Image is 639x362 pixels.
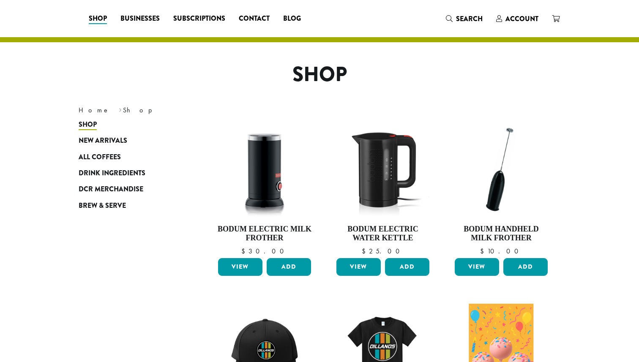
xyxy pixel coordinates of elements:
span: Subscriptions [173,14,225,24]
bdi: 10.00 [480,247,522,256]
a: Search [439,12,489,26]
a: Drink Ingredients [79,165,180,181]
a: New Arrivals [79,133,180,149]
img: DP3955.01.png [334,121,431,218]
a: Shop [79,117,180,133]
h4: Bodum Electric Milk Frother [216,225,313,243]
span: New Arrivals [79,136,127,146]
a: Shop [82,12,114,25]
span: › [119,102,122,115]
bdi: 30.00 [241,247,288,256]
span: $ [241,247,248,256]
span: Blog [283,14,301,24]
button: Add [503,258,548,276]
span: Contact [239,14,270,24]
a: View [455,258,499,276]
button: Add [385,258,429,276]
span: DCR Merchandise [79,184,143,195]
h4: Bodum Handheld Milk Frother [453,225,550,243]
img: DP3927.01-002.png [453,121,550,218]
span: Search [456,14,483,24]
span: Account [505,14,538,24]
span: All Coffees [79,152,121,163]
span: Drink Ingredients [79,168,145,179]
span: Shop [79,120,97,130]
span: $ [480,247,487,256]
a: DCR Merchandise [79,181,180,197]
a: Brew & Serve [79,197,180,213]
a: View [336,258,381,276]
span: Brew & Serve [79,201,126,211]
bdi: 25.00 [362,247,404,256]
nav: Breadcrumb [79,105,307,115]
span: $ [362,247,369,256]
button: Add [267,258,311,276]
a: View [218,258,262,276]
a: Home [79,106,110,114]
a: Bodum Electric Milk Frother $30.00 [216,121,313,255]
a: Bodum Handheld Milk Frother $10.00 [453,121,550,255]
h1: Shop [72,63,567,87]
a: All Coffees [79,149,180,165]
span: Businesses [120,14,160,24]
a: Bodum Electric Water Kettle $25.00 [334,121,431,255]
span: Shop [89,14,107,24]
h4: Bodum Electric Water Kettle [334,225,431,243]
img: DP3954.01-002.png [216,121,313,218]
